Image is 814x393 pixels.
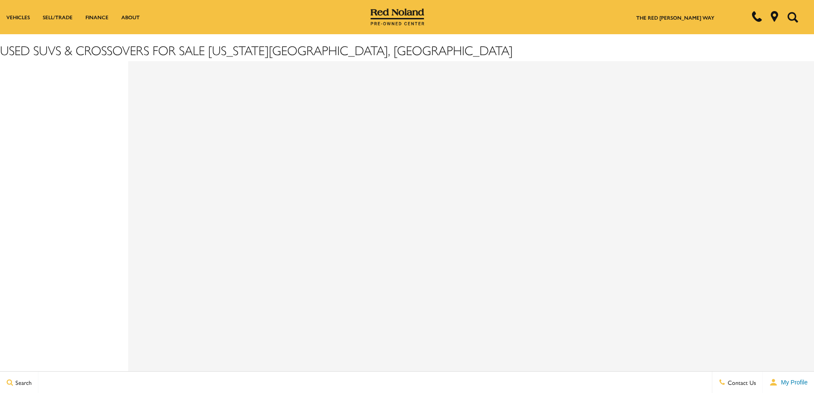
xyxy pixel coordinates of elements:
img: Red Noland Pre-Owned [370,9,424,26]
a: The Red [PERSON_NAME] Way [636,14,714,21]
span: My Profile [778,379,808,386]
span: Search [13,378,32,387]
span: Contact Us [726,378,756,387]
button: Open the search field [784,0,801,34]
button: user-profile-menu [763,372,814,393]
a: Red Noland Pre-Owned [370,12,424,20]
